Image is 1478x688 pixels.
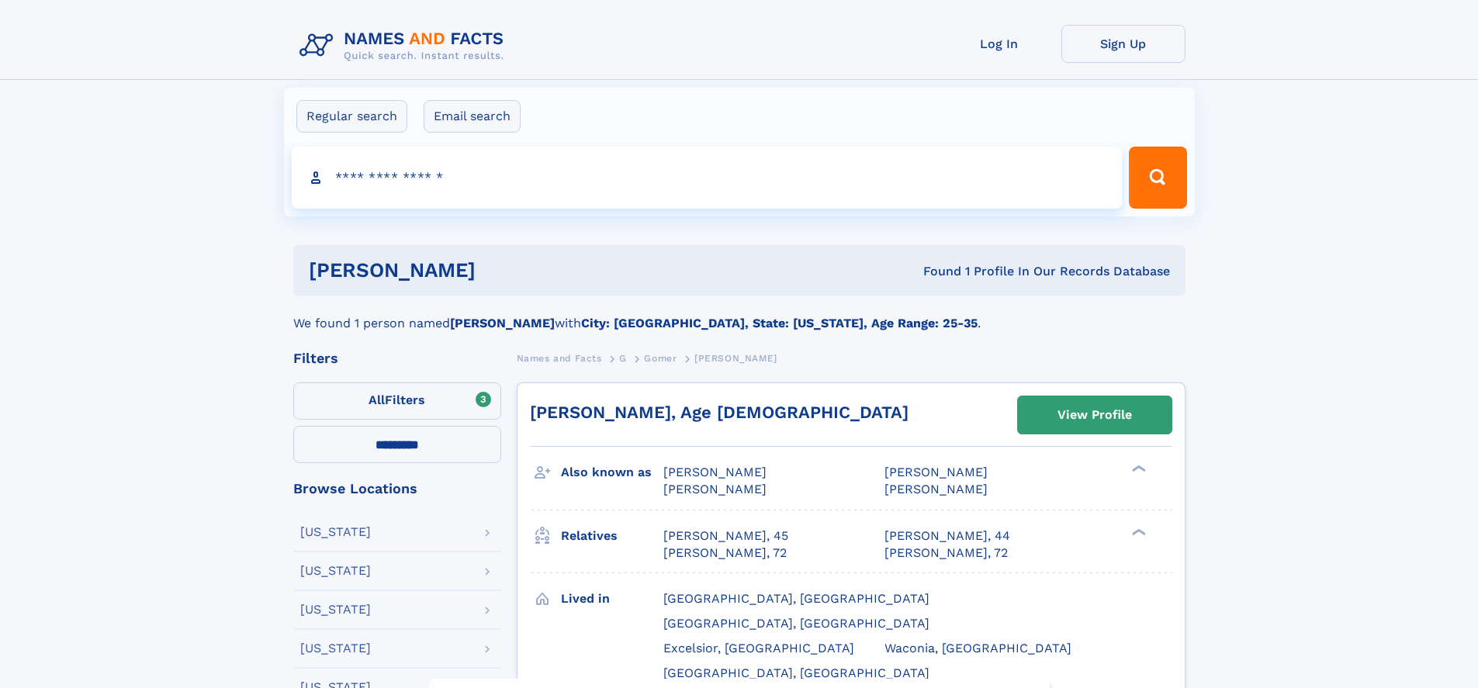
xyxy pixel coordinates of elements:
div: We found 1 person named with . [293,296,1186,333]
span: All [369,392,385,407]
a: [PERSON_NAME], 45 [663,527,788,545]
a: [PERSON_NAME], 44 [884,527,1010,545]
span: [GEOGRAPHIC_DATA], [GEOGRAPHIC_DATA] [663,616,929,631]
div: Browse Locations [293,482,501,496]
span: [PERSON_NAME] [884,482,988,496]
a: Gomer [644,348,677,368]
a: Names and Facts [517,348,602,368]
h3: Lived in [561,586,663,612]
label: Regular search [296,100,407,133]
a: [PERSON_NAME], 72 [884,545,1008,562]
span: Waconia, [GEOGRAPHIC_DATA] [884,641,1071,655]
a: View Profile [1018,396,1172,434]
div: View Profile [1057,397,1132,433]
span: G [619,353,627,364]
div: ❯ [1128,527,1147,537]
img: Logo Names and Facts [293,25,517,67]
span: [PERSON_NAME] [694,353,777,364]
a: [PERSON_NAME], 72 [663,545,787,562]
span: [GEOGRAPHIC_DATA], [GEOGRAPHIC_DATA] [663,591,929,606]
h1: [PERSON_NAME] [309,261,700,280]
label: Email search [424,100,521,133]
b: [PERSON_NAME] [450,316,555,330]
span: Excelsior, [GEOGRAPHIC_DATA] [663,641,854,655]
a: G [619,348,627,368]
div: [US_STATE] [300,603,371,616]
input: search input [292,147,1123,209]
span: Gomer [644,353,677,364]
a: [PERSON_NAME], Age [DEMOGRAPHIC_DATA] [530,403,909,422]
div: [US_STATE] [300,642,371,655]
div: [US_STATE] [300,526,371,538]
span: [PERSON_NAME] [884,465,988,479]
span: [GEOGRAPHIC_DATA], [GEOGRAPHIC_DATA] [663,666,929,680]
button: Search Button [1129,147,1186,209]
h3: Also known as [561,459,663,486]
div: [US_STATE] [300,565,371,577]
a: Log In [937,25,1061,63]
div: Filters [293,351,501,365]
div: Found 1 Profile In Our Records Database [699,263,1170,280]
h3: Relatives [561,523,663,549]
div: ❯ [1128,464,1147,474]
label: Filters [293,382,501,420]
a: Sign Up [1061,25,1186,63]
span: [PERSON_NAME] [663,482,767,496]
span: [PERSON_NAME] [663,465,767,479]
b: City: [GEOGRAPHIC_DATA], State: [US_STATE], Age Range: 25-35 [581,316,978,330]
